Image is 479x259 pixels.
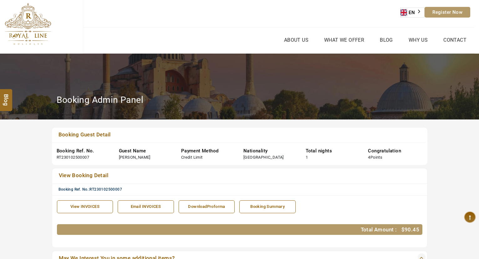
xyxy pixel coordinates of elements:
span: 4 [368,155,370,160]
aside: Language selected: English [400,8,425,18]
div: Booking Ref. No.: [59,187,425,192]
a: Booking Summary [239,200,296,213]
div: Congratulation [368,148,421,154]
a: View INVOICES [57,200,113,213]
div: Payment Method [181,148,234,154]
div: View INVOICES [60,204,110,210]
div: Nationality [243,148,296,154]
div: Booking Ref. No. [57,148,110,154]
div: Booking Summary [243,204,292,210]
a: Email INVOICES [118,200,174,213]
div: 1 [306,155,308,161]
span: Blog [2,94,10,99]
span: Total Amount : [361,226,397,233]
span: 90.45 [405,226,419,233]
a: Blog [378,35,395,45]
img: The Royal Line Holidays [5,3,51,45]
div: [PERSON_NAME] [119,155,150,161]
a: Booking Guest Detail [57,131,386,140]
a: DownloadProforma [179,200,235,213]
span: RT230102500007 [89,187,122,192]
a: What we Offer [323,35,366,45]
a: About Us [283,35,310,45]
a: EN [400,8,424,17]
div: Guest Name [119,148,172,154]
div: [GEOGRAPHIC_DATA] [243,155,284,161]
span: $ [401,226,405,233]
div: Language [400,8,425,18]
a: Register Now [425,7,470,18]
h2: Booking Admin Panel [57,94,144,105]
a: Why Us [407,35,429,45]
div: Total nights [306,148,359,154]
a: Contact [442,35,468,45]
span: View Booking Detail [59,172,109,178]
div: Credit Limit [181,155,203,161]
div: RT230102500007 [57,155,89,161]
span: Points [370,155,382,160]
